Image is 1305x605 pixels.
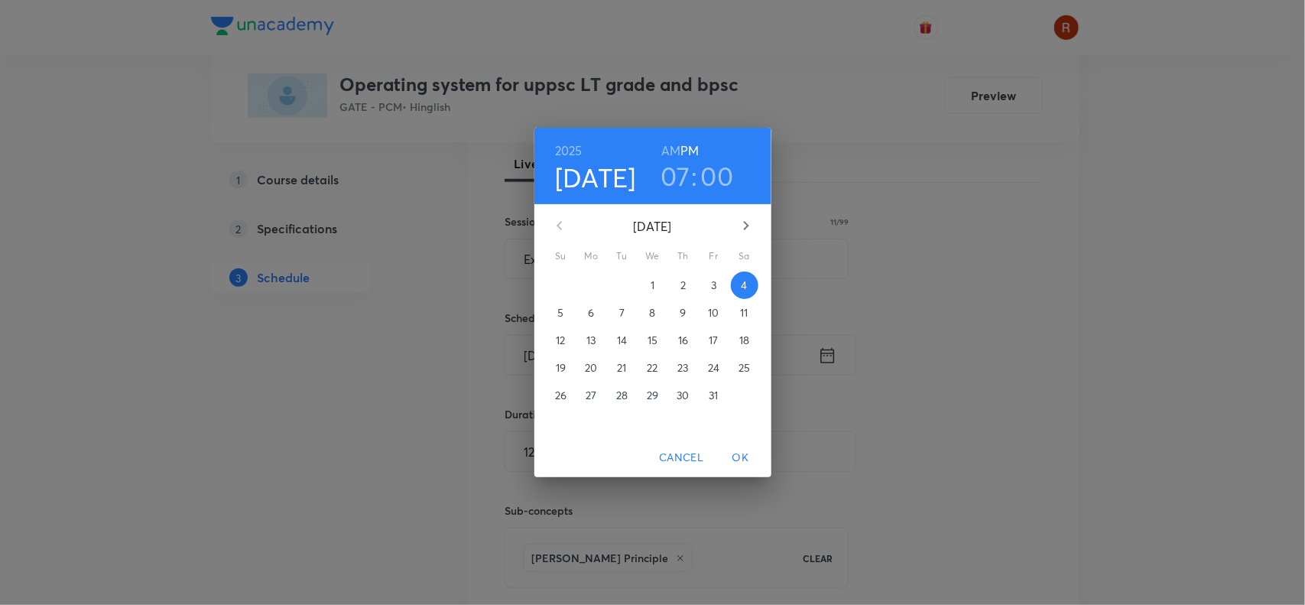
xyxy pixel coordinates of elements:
[731,354,758,382] button: 25
[555,161,636,194] button: [DATE]
[716,444,765,472] button: OK
[649,305,655,320] p: 8
[639,354,667,382] button: 22
[609,327,636,354] button: 14
[578,217,728,236] p: [DATE]
[639,299,667,327] button: 8
[578,249,605,264] span: Mo
[700,299,728,327] button: 10
[680,278,686,293] p: 2
[609,249,636,264] span: Tu
[670,272,697,299] button: 2
[647,360,657,376] p: 22
[556,360,566,376] p: 19
[586,388,596,403] p: 27
[677,360,688,376] p: 23
[619,305,625,320] p: 7
[701,160,734,192] button: 00
[647,388,658,403] p: 29
[578,382,605,409] button: 27
[691,160,697,192] h3: :
[617,333,627,348] p: 14
[547,354,575,382] button: 19
[722,448,759,467] span: OK
[609,382,636,409] button: 28
[557,305,563,320] p: 5
[609,354,636,382] button: 21
[708,305,719,320] p: 10
[731,272,758,299] button: 4
[740,305,748,320] p: 11
[639,382,667,409] button: 29
[588,305,594,320] p: 6
[578,299,605,327] button: 6
[617,360,626,376] p: 21
[547,327,575,354] button: 12
[709,333,718,348] p: 17
[731,299,758,327] button: 11
[739,360,750,376] p: 25
[670,327,697,354] button: 16
[731,327,758,354] button: 18
[556,333,565,348] p: 12
[680,305,686,320] p: 9
[709,388,718,403] p: 31
[578,327,605,354] button: 13
[639,327,667,354] button: 15
[700,249,728,264] span: Fr
[651,278,654,293] p: 1
[670,299,697,327] button: 9
[678,333,688,348] p: 16
[586,333,596,348] p: 13
[700,327,728,354] button: 17
[639,272,667,299] button: 1
[670,249,697,264] span: Th
[555,140,583,161] button: 2025
[711,278,716,293] p: 3
[670,382,697,409] button: 30
[680,140,699,161] button: PM
[659,448,703,467] span: Cancel
[639,249,667,264] span: We
[670,354,697,382] button: 23
[731,249,758,264] span: Sa
[700,382,728,409] button: 31
[609,299,636,327] button: 7
[648,333,657,348] p: 15
[739,333,749,348] p: 18
[661,140,680,161] button: AM
[578,354,605,382] button: 20
[677,388,689,403] p: 30
[547,382,575,409] button: 26
[547,299,575,327] button: 5
[585,360,597,376] p: 20
[700,354,728,382] button: 24
[555,388,566,403] p: 26
[708,360,719,376] p: 24
[741,278,747,293] p: 4
[547,249,575,264] span: Su
[616,388,628,403] p: 28
[661,160,690,192] button: 07
[700,272,728,299] button: 3
[653,444,709,472] button: Cancel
